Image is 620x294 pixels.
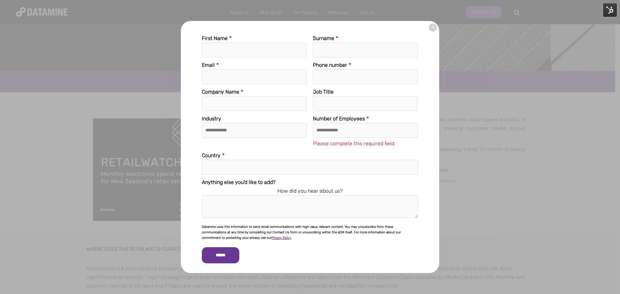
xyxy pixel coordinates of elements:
span: Surname [313,35,334,41]
a: Privacy Policy [272,236,291,240]
span: Job Title [313,89,334,95]
a: X [429,24,437,32]
span: Number of Employees [313,116,365,122]
legend: How did you hear about us? [202,187,418,195]
img: HubSpot Tools Menu Toggle [603,3,617,17]
span: Email [202,62,215,68]
span: Company Name [202,89,239,95]
span: First Name [202,35,228,41]
span: Anything else you'd like to add? [202,179,275,185]
span: Phone number [313,62,347,68]
label: Please complete this required field. [313,140,418,147]
span: Country [202,152,221,158]
p: Datamine uses this information to send email communications with high value, relevant content. Yo... [202,224,418,241]
span: Industry [202,116,221,122]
